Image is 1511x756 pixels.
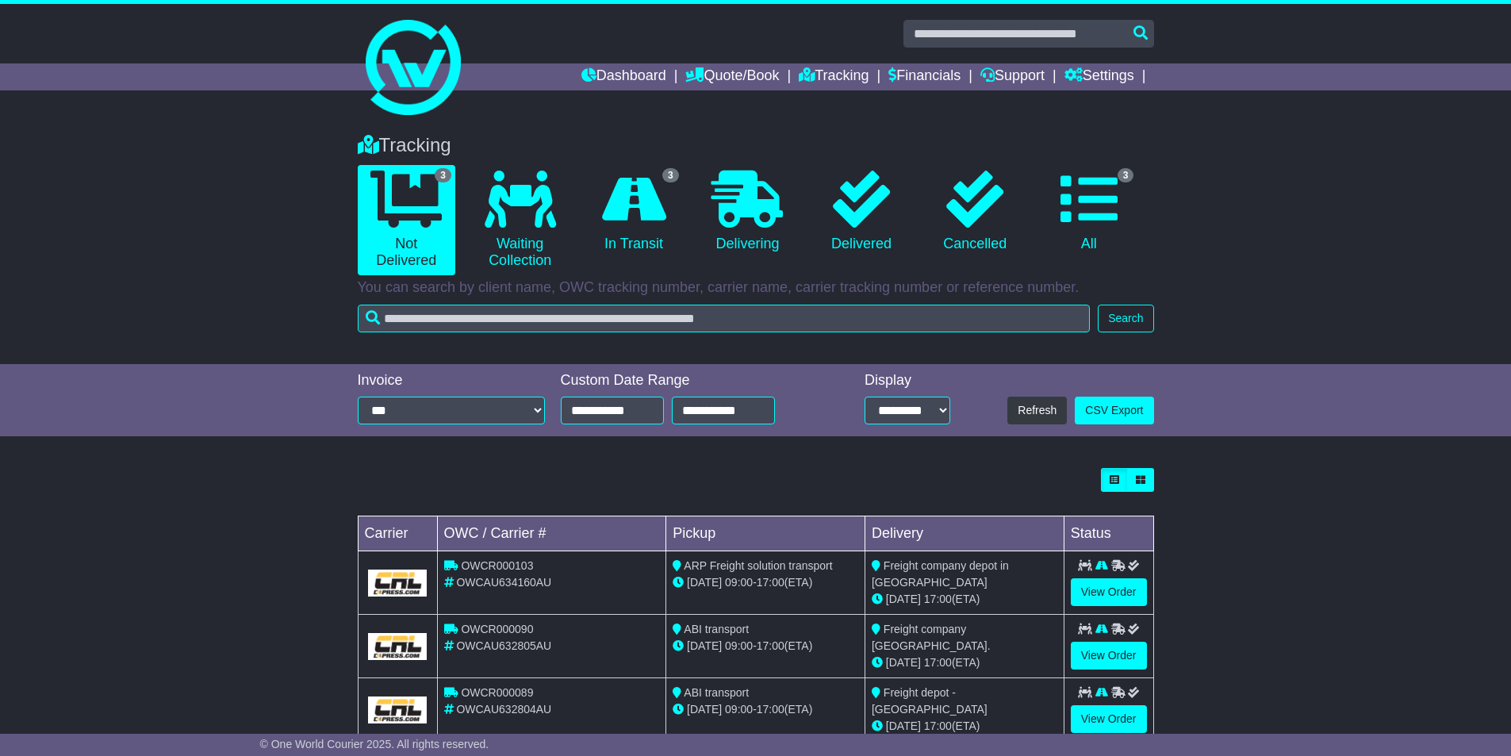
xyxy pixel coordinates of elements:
[358,516,437,551] td: Carrier
[757,639,784,652] span: 17:00
[725,703,753,716] span: 09:00
[812,165,910,259] a: Delivered
[456,703,551,716] span: OWCAU632804AU
[684,623,749,635] span: ABI transport
[926,165,1024,259] a: Cancelled
[872,686,988,716] span: Freight depot - [GEOGRAPHIC_DATA]
[886,593,921,605] span: [DATE]
[456,576,551,589] span: OWCAU634160AU
[585,165,682,259] a: 3 In Transit
[358,165,455,275] a: 3 Not Delivered
[461,559,533,572] span: OWCR000103
[581,63,666,90] a: Dashboard
[888,63,961,90] a: Financials
[799,63,869,90] a: Tracking
[673,638,858,654] div: - (ETA)
[699,165,796,259] a: Delivering
[673,701,858,718] div: - (ETA)
[1098,305,1153,332] button: Search
[872,654,1057,671] div: (ETA)
[725,639,753,652] span: 09:00
[673,574,858,591] div: - (ETA)
[872,718,1057,735] div: (ETA)
[685,63,779,90] a: Quote/Book
[757,703,784,716] span: 17:00
[461,686,533,699] span: OWCR000089
[1071,705,1147,733] a: View Order
[1075,397,1153,424] a: CSV Export
[886,720,921,732] span: [DATE]
[684,559,832,572] span: ARP Freight solution transport
[358,279,1154,297] p: You can search by client name, OWC tracking number, carrier name, carrier tracking number or refe...
[725,576,753,589] span: 09:00
[924,656,952,669] span: 17:00
[687,639,722,652] span: [DATE]
[924,720,952,732] span: 17:00
[437,516,666,551] td: OWC / Carrier #
[865,372,950,390] div: Display
[350,134,1162,157] div: Tracking
[924,593,952,605] span: 17:00
[1071,642,1147,670] a: View Order
[666,516,865,551] td: Pickup
[456,639,551,652] span: OWCAU632805AU
[662,168,679,182] span: 3
[687,703,722,716] span: [DATE]
[886,656,921,669] span: [DATE]
[471,165,569,275] a: Waiting Collection
[872,623,991,652] span: Freight company [GEOGRAPHIC_DATA].
[980,63,1045,90] a: Support
[358,372,545,390] div: Invoice
[1071,578,1147,606] a: View Order
[757,576,784,589] span: 17:00
[872,591,1057,608] div: (ETA)
[865,516,1064,551] td: Delivery
[1007,397,1067,424] button: Refresh
[435,168,451,182] span: 3
[687,576,722,589] span: [DATE]
[260,738,489,750] span: © One World Courier 2025. All rights reserved.
[368,633,428,660] img: GetCarrierServiceLogo
[461,623,533,635] span: OWCR000090
[872,559,1009,589] span: Freight company depot in [GEOGRAPHIC_DATA]
[561,372,815,390] div: Custom Date Range
[684,686,749,699] span: ABI transport
[1064,516,1153,551] td: Status
[368,697,428,723] img: GetCarrierServiceLogo
[1064,63,1134,90] a: Settings
[368,570,428,597] img: GetCarrierServiceLogo
[1118,168,1134,182] span: 3
[1040,165,1137,259] a: 3 All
